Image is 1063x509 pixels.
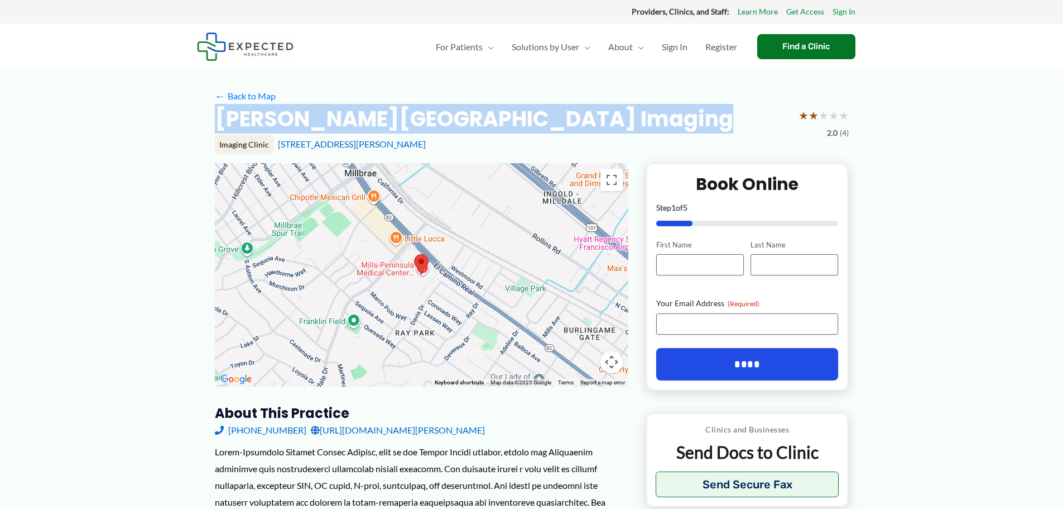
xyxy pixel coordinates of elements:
[503,27,599,66] a: Solutions by UserMenu Toggle
[512,27,579,66] span: Solutions by User
[809,105,819,126] span: ★
[215,405,628,422] h3: About this practice
[632,7,729,16] strong: Providers, Clinics, and Staff:
[483,27,494,66] span: Menu Toggle
[696,27,746,66] a: Register
[197,32,294,61] img: Expected Healthcare Logo - side, dark font, small
[839,105,849,126] span: ★
[662,27,687,66] span: Sign In
[840,126,849,140] span: (4)
[799,105,809,126] span: ★
[215,88,276,104] a: ←Back to Map
[833,4,855,19] a: Sign In
[757,34,855,59] a: Find a Clinic
[738,4,778,19] a: Learn More
[751,240,838,250] label: Last Name
[580,379,625,386] a: Report a map error
[427,27,746,66] nav: Primary Site Navigation
[705,27,737,66] span: Register
[827,126,838,140] span: 2.0
[278,139,426,149] a: [STREET_ADDRESS][PERSON_NAME]
[683,203,687,212] span: 5
[215,105,733,132] h2: [PERSON_NAME][GEOGRAPHIC_DATA] Imaging
[558,379,574,386] a: Terms
[656,204,839,212] p: Step of
[819,105,829,126] span: ★
[656,298,839,309] label: Your Email Address
[427,27,503,66] a: For PatientsMenu Toggle
[215,135,273,154] div: Imaging Clinic
[600,169,623,191] button: Toggle fullscreen view
[436,27,483,66] span: For Patients
[599,27,653,66] a: AboutMenu Toggle
[656,422,839,437] p: Clinics and Businesses
[653,27,696,66] a: Sign In
[311,422,485,439] a: [URL][DOMAIN_NAME][PERSON_NAME]
[656,441,839,463] p: Send Docs to Clinic
[656,173,839,195] h2: Book Online
[786,4,824,19] a: Get Access
[728,299,759,308] span: (Required)
[218,372,254,387] img: Google
[656,240,744,250] label: First Name
[656,472,839,497] button: Send Secure Fax
[608,27,633,66] span: About
[490,379,551,386] span: Map data ©2025 Google
[435,379,484,387] button: Keyboard shortcuts
[579,27,590,66] span: Menu Toggle
[215,91,225,101] span: ←
[215,422,306,439] a: [PHONE_NUMBER]
[671,203,676,212] span: 1
[600,351,623,373] button: Map camera controls
[218,372,254,387] a: Open this area in Google Maps (opens a new window)
[829,105,839,126] span: ★
[633,27,644,66] span: Menu Toggle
